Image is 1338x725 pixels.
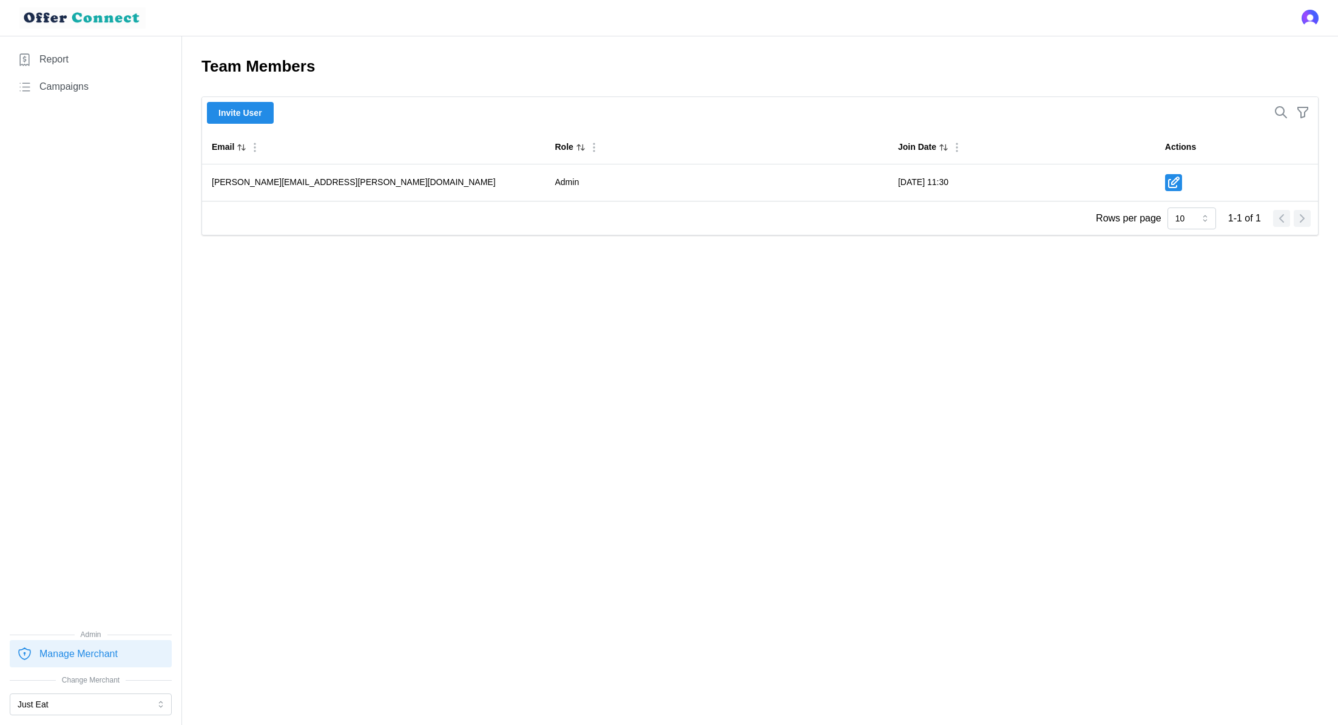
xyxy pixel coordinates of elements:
[1271,102,1291,123] button: Show/Hide search
[236,142,247,153] button: Sort by Email ascending
[207,102,274,124] button: Invite User
[1292,102,1313,123] button: Show/Hide filters
[10,73,172,101] a: Campaigns
[938,142,949,153] button: Sort by Join Date ascending
[1273,210,1290,227] button: Go to previous page
[1096,211,1161,226] p: Rows per page
[201,56,1319,77] h2: Team Members
[39,79,89,95] span: Campaigns
[1165,141,1196,154] div: Actions
[39,52,69,67] span: Report
[1228,211,1261,226] p: 1-1 of 1
[1302,10,1319,27] img: 's logo
[898,141,936,154] div: Join Date
[575,142,586,153] button: Sort by Role ascending
[39,647,118,662] span: Manage Merchant
[587,141,601,154] button: Column Actions
[10,640,172,667] a: Manage Merchant
[950,141,964,154] button: Column Actions
[10,675,172,686] span: Change Merchant
[1302,10,1319,27] button: Open user button
[248,141,262,154] button: Column Actions
[10,46,172,73] a: Report
[1294,210,1311,227] button: Go to next page
[19,7,146,29] img: loyalBe Logo
[212,141,234,154] div: Email
[218,103,262,123] span: Invite User
[555,141,573,154] div: Role
[10,629,172,641] span: Admin
[202,164,545,201] td: [PERSON_NAME][EMAIL_ADDRESS][PERSON_NAME][DOMAIN_NAME]
[888,164,1155,201] td: [DATE] 11:30
[545,164,888,201] td: Admin
[10,693,172,715] button: Just Eat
